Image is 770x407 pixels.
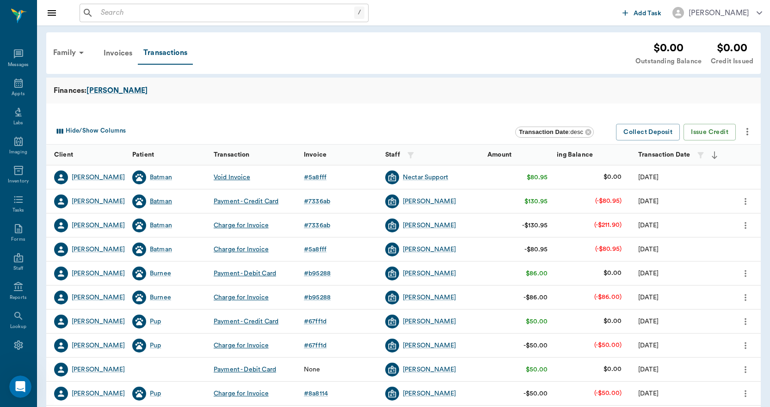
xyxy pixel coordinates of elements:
[524,245,548,254] div: -$80.95
[304,221,330,230] div: # 7336ab
[638,152,690,158] strong: Transaction Date
[72,365,125,374] a: [PERSON_NAME]
[8,61,29,68] div: Messages
[54,152,73,158] strong: Client
[587,381,629,406] td: (-$50.00)
[10,294,27,301] div: Reports
[8,178,29,185] div: Inventory
[738,362,753,377] button: more
[526,317,548,326] div: $50.00
[588,237,629,261] td: (-$80.95)
[304,317,330,326] a: #67ff1d
[150,389,161,398] div: Pup
[72,197,125,206] div: [PERSON_NAME]
[14,303,22,310] button: Emoji picker
[72,341,125,350] a: [PERSON_NAME]
[403,293,456,302] div: [PERSON_NAME]
[638,173,659,182] div: 08/19/25
[214,245,269,254] div: Charge for Invoice
[403,245,456,254] a: [PERSON_NAME]
[638,197,659,206] div: 08/19/25
[616,124,680,141] button: Collect Deposit
[6,4,24,21] button: go back
[150,269,171,278] a: Burnee
[72,269,125,278] div: [PERSON_NAME]
[52,124,128,139] button: Select columns
[527,173,548,182] div: $80.95
[738,194,753,209] button: more
[515,127,594,138] div: Transaction Date:desc
[635,56,702,67] div: Outstanding Balance
[738,266,753,281] button: more
[665,4,770,21] button: [PERSON_NAME]
[162,4,179,20] div: Close
[304,293,334,302] a: #b95288
[8,283,177,299] textarea: Message…
[159,299,173,314] button: Send a message…
[72,317,125,326] a: [PERSON_NAME]
[26,5,41,20] img: Profile image for Lizbeth
[619,4,665,21] button: Add Task
[72,245,125,254] a: [PERSON_NAME]
[403,173,448,182] a: Nectar Support
[304,173,330,182] a: #5a8fff
[711,40,753,56] div: $0.00
[684,124,736,141] button: Issue Credit
[145,4,162,21] button: Home
[150,341,161,350] a: Pup
[403,389,456,398] div: [PERSON_NAME]
[638,245,659,254] div: 08/19/25
[596,309,629,334] td: $0.00
[738,290,753,305] button: more
[304,197,334,206] a: #7336ab
[72,173,125,182] a: [PERSON_NAME]
[304,293,331,302] div: # b95288
[7,2,152,399] div: Ok, the payment did save, however, because it was collected from the transactions tab as a deposi...
[72,221,125,230] a: [PERSON_NAME]
[596,357,629,382] td: $0.00
[385,152,400,158] strong: Staff
[524,341,548,350] div: -$50.00
[638,269,659,278] div: 07/17/25
[72,389,125,398] a: [PERSON_NAME]
[11,236,25,243] div: Forms
[588,189,629,213] td: (-$80.95)
[72,293,125,302] div: [PERSON_NAME]
[214,152,250,158] strong: Transaction
[54,85,86,96] span: Finances:
[97,6,354,19] input: Search
[638,221,659,230] div: 08/19/25
[150,173,172,182] a: Batman
[587,333,629,358] td: (-$50.00)
[638,317,659,326] div: 07/07/25
[29,303,37,310] button: Gif picker
[150,245,172,254] div: Batman
[403,341,456,350] a: [PERSON_NAME]
[45,5,105,12] h1: [PERSON_NAME]
[9,149,27,156] div: Imaging
[214,317,278,326] div: Payment - Credit Card
[98,42,138,64] a: Invoices
[15,236,144,335] div: When collecting payments for multiple invoices, you'll want to collect them under the "Invoices" ...
[403,221,456,230] a: [PERSON_NAME]
[150,221,172,230] a: Batman
[304,365,320,374] div: None
[304,269,331,278] div: # b95288
[304,197,330,206] div: # 7336ab
[214,197,278,206] div: Payment - Credit Card
[132,152,154,158] strong: Patient
[48,42,92,64] div: Family
[304,221,334,230] a: #7336ab
[638,293,659,302] div: 07/17/25
[524,197,548,206] div: $130.95
[403,365,456,374] a: [PERSON_NAME]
